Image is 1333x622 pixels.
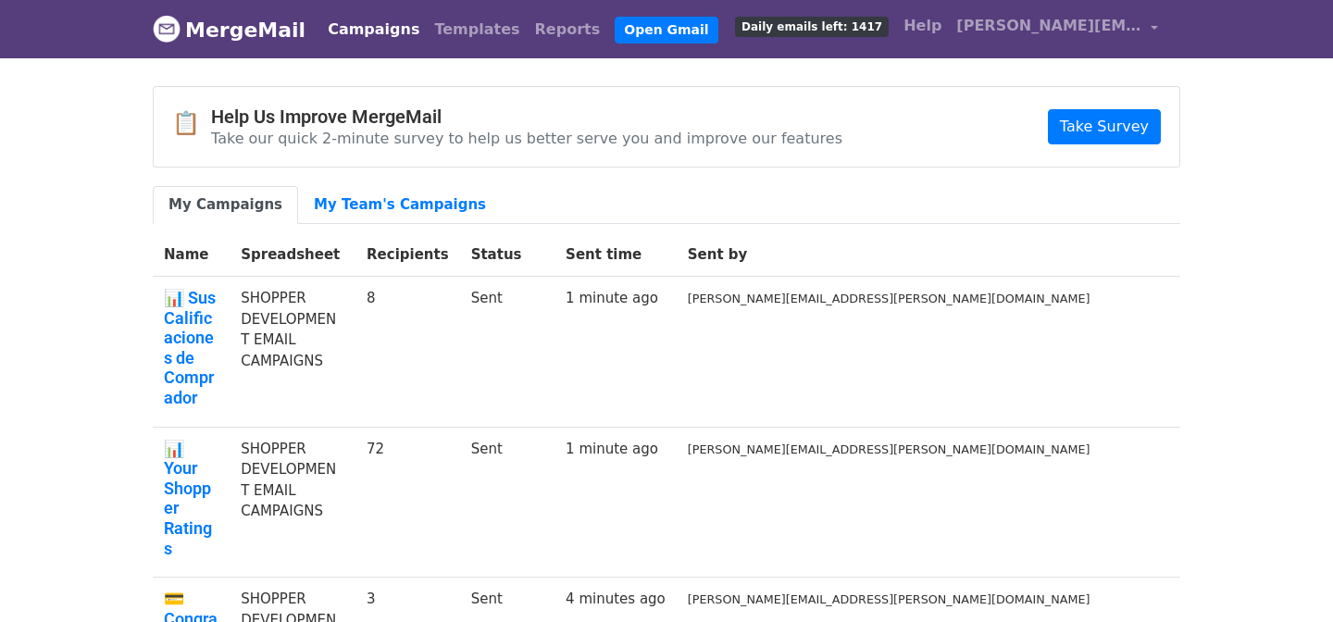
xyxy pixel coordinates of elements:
a: Take Survey [1048,109,1161,144]
a: 📊 Sus Calificaciones de Comprador [164,288,218,408]
th: Sent by [677,233,1102,277]
h4: Help Us Improve MergeMail [211,106,842,128]
a: Open Gmail [615,17,717,44]
small: [PERSON_NAME][EMAIL_ADDRESS][PERSON_NAME][DOMAIN_NAME] [688,442,1090,456]
small: [PERSON_NAME][EMAIL_ADDRESS][PERSON_NAME][DOMAIN_NAME] [688,292,1090,305]
td: SHOPPER DEVELOPMENT EMAIL CAMPAIGNS [230,277,355,428]
a: My Campaigns [153,186,298,224]
th: Status [460,233,554,277]
td: Sent [460,427,554,578]
a: 4 minutes ago [566,591,666,607]
a: Campaigns [320,11,427,48]
th: Name [153,233,230,277]
p: Take our quick 2-minute survey to help us better serve you and improve our features [211,129,842,148]
a: 📊 Your Shopper Ratings [164,439,218,559]
td: 72 [355,427,460,578]
a: [PERSON_NAME][EMAIL_ADDRESS][PERSON_NAME][DOMAIN_NAME] [949,7,1165,51]
span: 📋 [172,110,211,137]
a: Help [896,7,949,44]
a: Daily emails left: 1417 [728,7,896,44]
a: 1 minute ago [566,441,658,457]
a: My Team's Campaigns [298,186,502,224]
a: MergeMail [153,10,305,49]
td: Sent [460,277,554,428]
th: Recipients [355,233,460,277]
span: Daily emails left: 1417 [735,17,889,37]
a: Reports [528,11,608,48]
td: SHOPPER DEVELOPMENT EMAIL CAMPAIGNS [230,427,355,578]
th: Spreadsheet [230,233,355,277]
a: 1 minute ago [566,290,658,306]
img: MergeMail logo [153,15,181,43]
small: [PERSON_NAME][EMAIL_ADDRESS][PERSON_NAME][DOMAIN_NAME] [688,592,1090,606]
a: Templates [427,11,527,48]
th: Sent time [554,233,677,277]
td: 8 [355,277,460,428]
span: [PERSON_NAME][EMAIL_ADDRESS][PERSON_NAME][DOMAIN_NAME] [956,15,1141,37]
